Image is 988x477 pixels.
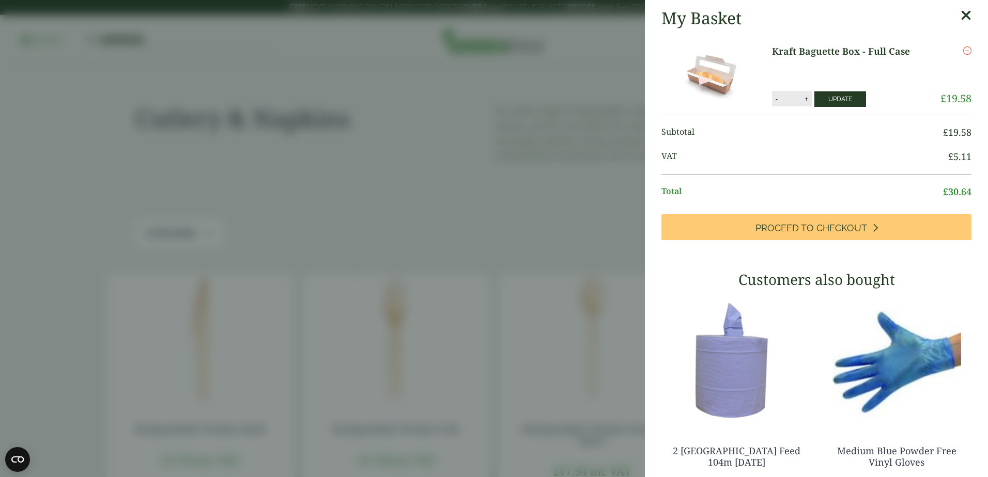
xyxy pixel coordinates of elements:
[948,150,953,163] span: £
[5,447,30,472] button: Open CMP widget
[661,125,943,139] span: Subtotal
[661,150,948,164] span: VAT
[773,94,781,103] button: -
[948,150,971,163] bdi: 5.11
[822,296,971,425] img: 4130015J-Blue-Vinyl-Powder-Free-Gloves-Medium
[940,91,946,105] span: £
[943,185,971,198] bdi: 30.64
[943,185,948,198] span: £
[943,126,948,138] span: £
[755,222,867,234] span: Proceed to Checkout
[963,44,971,57] a: Remove this item
[940,91,971,105] bdi: 19.58
[661,8,742,28] h2: My Basket
[943,126,971,138] bdi: 19.58
[801,94,812,103] button: +
[837,444,956,468] a: Medium Blue Powder Free Vinyl Gloves
[772,44,925,58] a: Kraft Baguette Box - Full Case
[661,271,971,289] h3: Customers also bought
[661,185,943,199] span: Total
[661,296,811,425] img: 3630017-2-Ply-Blue-Centre-Feed-104m
[814,91,866,107] button: Update
[673,444,800,468] a: 2 [GEOGRAPHIC_DATA] Feed 104m [DATE]
[661,214,971,240] a: Proceed to Checkout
